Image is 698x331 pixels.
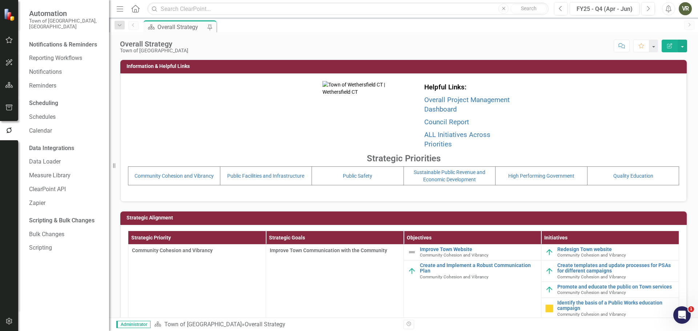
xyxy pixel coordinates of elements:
[424,96,510,114] a: Overall Project Management Dashboard
[688,306,694,312] span: 1
[322,81,392,150] img: Town of Wethersfield CT | Wethersfield CT
[29,244,102,252] a: Scripting
[29,18,102,30] small: Town of [GEOGRAPHIC_DATA], [GEOGRAPHIC_DATA]
[613,173,653,179] a: Quality Education
[424,131,490,149] a: ALL Initiatives Across Priorities
[420,253,489,258] span: Community Cohesion and Vibrancy
[29,127,102,135] a: Calendar
[557,300,675,311] a: Identify the basis of a Public Works education campaign
[420,274,489,279] span: Community Cohesion and Vibrancy
[414,169,485,182] a: Sustainable Public Revenue and Economic Development
[420,263,538,274] a: Create and Implement a Robust Communication Plan
[29,82,102,90] a: Reminders
[557,253,626,258] span: Community Cohesion and Vibrancy
[29,217,95,225] div: Scripting & Bulk Changes
[570,2,639,15] button: FY25 - Q4 (Apr - Jun)
[521,5,537,11] span: Search
[424,118,469,126] a: Council Report
[557,247,675,252] a: Redesign Town website
[572,5,637,13] div: FY25 - Q4 (Apr - Jun)
[147,3,549,15] input: Search ClearPoint...
[557,284,675,290] a: Promote and educate the public on Town services
[227,173,304,179] a: Public Facilities and Infrastructure
[545,267,554,275] img: On Target
[127,215,683,221] h3: Strategic Alignment
[420,247,538,252] a: Improve Town Website
[29,41,97,49] div: Notifications & Reminders
[367,153,441,164] strong: Strategic Priorities
[408,248,416,257] img: Not Defined
[541,298,679,319] td: Double-Click to Edit Right Click for Context Menu
[29,230,102,239] a: Bulk Changes
[29,68,102,76] a: Notifications
[545,248,554,257] img: On Target
[557,263,675,274] a: Create templates and update processes for PSAs for different campaigns
[510,4,547,14] button: Search
[127,64,683,69] h3: Information & Helpful Links
[557,312,626,317] span: Community Cohesion and Vibrancy
[508,173,574,179] a: High Performing Government
[132,247,213,253] span: Community Cohesion and Vibrancy
[245,321,285,328] div: Overall Strategy
[679,2,692,15] button: VR
[541,282,679,298] td: Double-Click to Edit Right Click for Context Menu
[270,247,400,254] span: Improve Town Communication with the Community
[29,113,102,121] a: Schedules
[404,245,541,261] td: Double-Click to Edit Right Click for Context Menu
[116,321,151,328] span: Administrator
[29,185,102,194] a: ClearPoint API
[157,23,205,32] div: Overall Strategy
[164,321,242,328] a: Town of [GEOGRAPHIC_DATA]
[120,40,188,48] div: Overall Strategy
[120,48,188,53] div: Town of [GEOGRAPHIC_DATA]
[29,171,102,180] a: Measure Library
[135,173,214,179] a: Community Cohesion and Vibrancy
[29,158,102,166] a: Data Loader
[29,199,102,207] a: Zapier
[541,245,679,261] td: Double-Click to Edit Right Click for Context Menu
[154,320,398,329] div: »
[545,304,554,313] img: On Hold
[343,173,372,179] a: Public Safety
[4,8,16,21] img: ClearPoint Strategy
[29,9,102,18] span: Automation
[541,260,679,282] td: Double-Click to Edit Right Click for Context Menu
[424,83,466,91] strong: Helpful Links:
[545,285,554,294] img: On Target
[557,290,626,295] span: Community Cohesion and Vibrancy
[29,54,102,62] a: Reporting Workflows
[408,267,416,275] img: On Target
[557,274,626,279] span: Community Cohesion and Vibrancy
[29,144,74,153] div: Data Integrations
[29,99,58,108] div: Scheduling
[673,306,691,324] iframe: Intercom live chat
